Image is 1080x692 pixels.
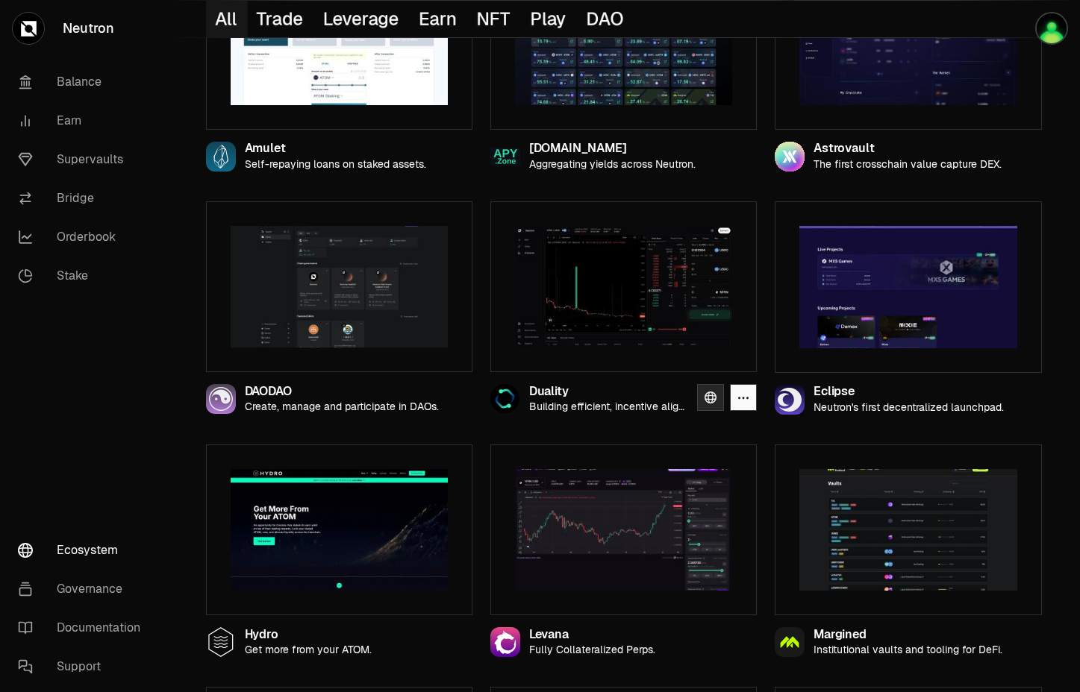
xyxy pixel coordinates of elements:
a: Orderbook [6,218,161,257]
img: Eclipse preview image [799,226,1017,348]
a: Supervaults [6,140,161,179]
a: Balance [6,63,161,101]
img: DAODAO preview image [231,226,448,348]
div: Astrovault [814,142,1002,155]
div: Amulet [245,142,426,155]
div: Duality [529,386,685,398]
div: Hydro [245,629,372,641]
a: Documentation [6,608,161,647]
button: Earn [410,1,467,37]
div: Levana [529,629,655,641]
img: Levana preview image [515,469,732,591]
p: Create, manage and participate in DAOs. [245,400,439,413]
img: Hydro preview image [231,469,448,591]
p: Fully Collateralized Perps. [529,644,655,656]
button: Play [521,1,577,37]
button: NFT [467,1,521,37]
p: The first crosschain value capture DEX. [814,158,1002,171]
p: Get more from your ATOM. [245,644,372,656]
a: Governance [6,570,161,608]
button: Leverage [313,1,410,37]
a: Stake [6,257,161,295]
button: DAO [577,1,634,37]
img: Duality preview image [515,226,732,348]
p: Neutron's first decentralized launchpad. [814,401,1004,414]
div: DAODAO [245,386,439,398]
p: Self-repaying loans on staked assets. [245,158,426,171]
a: Earn [6,101,161,140]
img: Margined preview image [799,469,1017,591]
button: All [206,1,248,37]
p: Institutional vaults and tooling for DeFi. [814,644,1002,656]
div: Margined [814,629,1002,641]
img: Neutron-Mars-Metamask Acc1 [1037,13,1067,43]
a: Bridge [6,179,161,218]
a: Ecosystem [6,531,161,570]
div: Eclipse [814,386,1004,398]
div: [DOMAIN_NAME] [529,142,696,155]
p: Aggregating yields across Neutron. [529,158,696,171]
p: Building efficient, incentive aligned markets. [529,400,685,413]
button: Trade [247,1,313,37]
a: Support [6,647,161,686]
